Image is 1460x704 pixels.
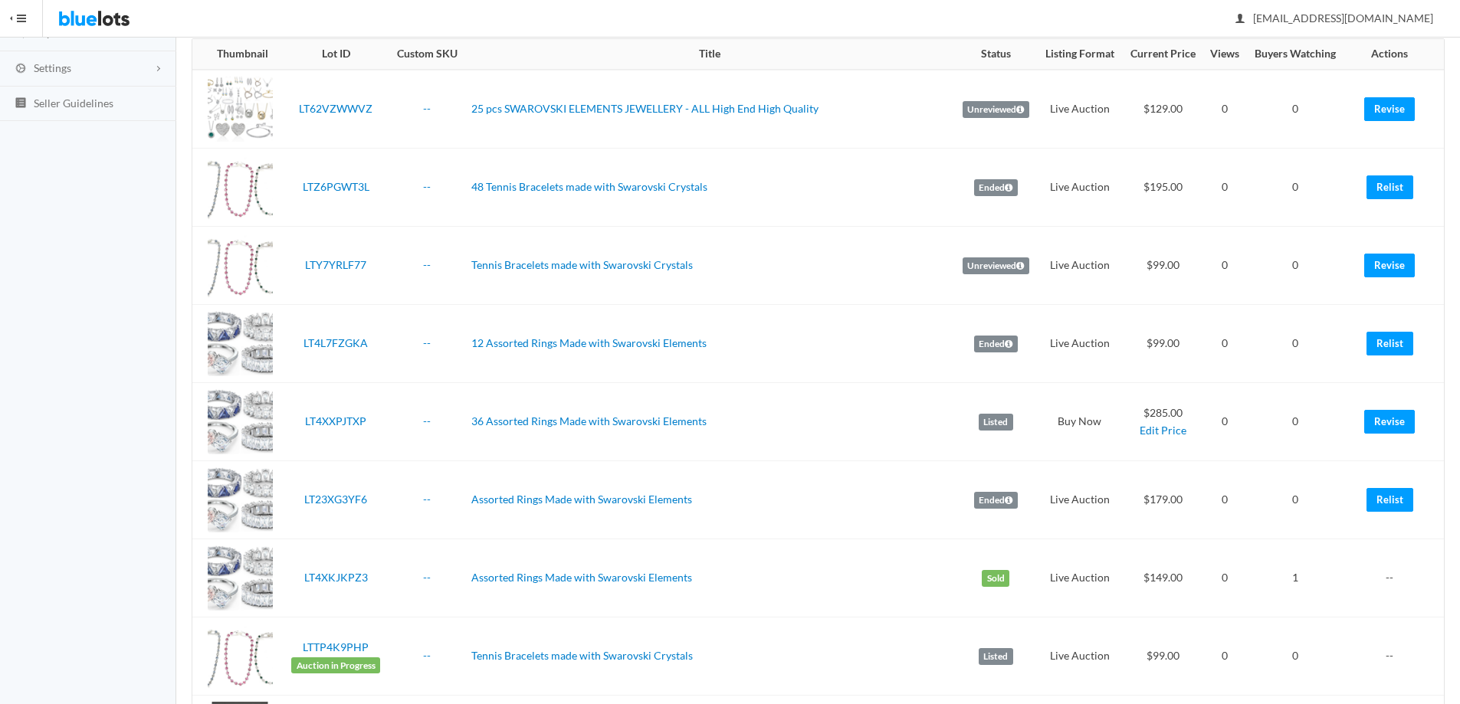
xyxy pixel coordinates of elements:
td: 0 [1203,70,1247,149]
td: Live Auction [1037,617,1122,696]
ion-icon: paper plane [13,27,28,41]
th: Actions [1344,39,1444,70]
td: Live Auction [1037,227,1122,305]
label: Sold [982,570,1009,587]
th: Views [1203,39,1247,70]
a: LT4L7FZGKA [303,336,368,349]
td: 0 [1203,461,1247,539]
td: $99.00 [1122,305,1203,383]
a: -- [423,649,431,662]
a: 25 pcs SWAROVSKI ELEMENTS JEWELLERY - ALL High End High Quality [471,102,819,115]
a: Edit Price [1140,424,1186,437]
a: Assorted Rings Made with Swarovski Elements [471,493,692,506]
td: $149.00 [1122,539,1203,617]
th: Thumbnail [192,39,283,70]
td: 0 [1246,70,1344,149]
td: 0 [1246,305,1344,383]
a: -- [423,336,431,349]
a: Assorted Rings Made with Swarovski Elements [471,571,692,584]
td: 0 [1203,305,1247,383]
ion-icon: person [1232,12,1248,27]
td: 0 [1203,149,1247,227]
a: Revise [1364,410,1415,434]
td: -- [1344,539,1444,617]
td: 0 [1203,539,1247,617]
label: Ended [974,179,1018,196]
a: LTY7YRLF77 [305,258,366,271]
span: Auction in Progress [291,657,380,674]
label: Unreviewed [963,257,1029,274]
ion-icon: list box [13,97,28,111]
td: $129.00 [1122,70,1203,149]
td: Live Auction [1037,461,1122,539]
td: Live Auction [1037,305,1122,383]
a: -- [423,571,431,584]
td: $99.00 [1122,227,1203,305]
td: 0 [1203,617,1247,696]
td: 0 [1203,227,1247,305]
a: Relist [1366,332,1413,355]
a: LT4XKJKPZ3 [304,571,368,584]
a: -- [423,102,431,115]
a: -- [423,414,431,427]
ion-icon: cog [13,62,28,77]
a: Relist [1366,488,1413,512]
td: 0 [1246,227,1344,305]
th: Lot ID [283,39,389,70]
a: 12 Assorted Rings Made with Swarovski Elements [471,336,707,349]
a: LTTP4K9PHP [303,640,369,653]
label: Unreviewed [963,101,1029,118]
td: 0 [1203,383,1247,461]
span: [EMAIL_ADDRESS][DOMAIN_NAME] [1236,11,1433,25]
a: LT23XG3YF6 [304,493,367,506]
td: 1 [1246,539,1344,617]
a: Tennis Bracelets made with Swarovski Crystals [471,258,693,271]
a: LT62VZWWVZ [299,102,372,115]
td: Buy Now [1037,383,1122,461]
td: -- [1344,617,1444,696]
th: Buyers Watching [1246,39,1344,70]
td: 0 [1246,461,1344,539]
label: Listed [979,414,1013,431]
td: 0 [1246,617,1344,696]
a: Revise [1364,97,1415,121]
th: Current Price [1122,39,1203,70]
a: LT4XXPJTXP [305,414,366,427]
td: $99.00 [1122,617,1203,696]
td: Live Auction [1037,539,1122,617]
td: Live Auction [1037,149,1122,227]
a: 36 Assorted Rings Made with Swarovski Elements [471,414,707,427]
th: Listing Format [1037,39,1122,70]
td: Live Auction [1037,70,1122,149]
a: Relist [1366,175,1413,199]
span: Payouts [34,26,72,39]
a: Tennis Bracelets made with Swarovski Crystals [471,649,693,662]
a: -- [423,258,431,271]
span: Seller Guidelines [34,97,113,110]
a: Revise [1364,254,1415,277]
a: -- [423,493,431,506]
a: LTZ6PGWT3L [303,180,369,193]
label: Ended [974,492,1018,509]
td: $285.00 [1122,383,1203,461]
th: Status [954,39,1037,70]
th: Custom SKU [389,39,464,70]
span: Settings [34,61,71,74]
label: Listed [979,648,1013,665]
td: 0 [1246,149,1344,227]
a: 48 Tennis Bracelets made with Swarovski Crystals [471,180,707,193]
td: $179.00 [1122,461,1203,539]
td: $195.00 [1122,149,1203,227]
th: Title [465,39,955,70]
td: 0 [1246,383,1344,461]
label: Ended [974,336,1018,352]
a: -- [423,180,431,193]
